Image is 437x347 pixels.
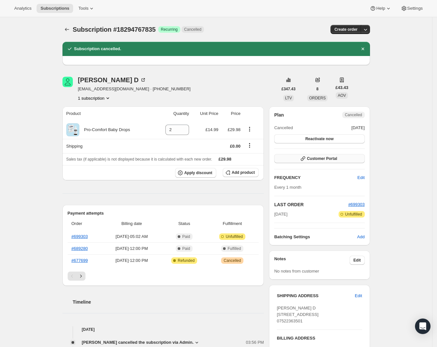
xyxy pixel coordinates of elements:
[376,6,385,11] span: Help
[210,220,255,227] span: Fulfillment
[352,125,365,131] span: [DATE]
[78,77,147,83] div: [PERSON_NAME] D
[105,257,159,264] span: [DATE] · 12:00 PM
[353,173,368,183] button: Edit
[309,96,326,100] span: ORDERS
[37,4,73,13] button: Subscriptions
[73,299,264,305] h2: Timeline
[79,127,130,133] div: Pro-Comfort Baby Drops
[68,217,103,231] th: Order
[62,77,73,87] span: Lavina D
[244,142,255,149] button: Shipping actions
[78,6,88,11] span: Tools
[62,106,155,121] th: Product
[351,291,366,301] button: Edit
[357,234,364,240] span: Add
[348,201,365,208] button: #699303
[407,6,423,11] span: Settings
[72,246,88,251] a: #689280
[274,201,348,208] h2: LAST ORDER
[14,6,31,11] span: Analytics
[316,86,319,92] span: 8
[74,4,99,13] button: Tools
[232,170,255,175] span: Add product
[274,185,301,190] span: Every 1 month
[278,84,299,94] button: £347.43
[355,293,362,299] span: Edit
[224,258,241,263] span: Cancelled
[230,144,241,149] span: £0.00
[335,84,348,91] span: £43.43
[338,93,346,98] span: AOV
[206,127,218,132] span: £14.99
[334,27,357,32] span: Create order
[274,134,364,143] button: Reactivate now
[366,4,395,13] button: Help
[68,272,259,281] nav: Pagination
[78,86,191,92] span: [EMAIL_ADDRESS][DOMAIN_NAME] · [PHONE_NUMBER]
[66,157,212,162] span: Sales tax (if applicable) is not displayed because it is calculated with each new order.
[397,4,427,13] button: Settings
[274,269,319,274] span: No notes from customer
[274,234,357,240] h6: Batching Settings
[161,27,178,32] span: Recurring
[277,335,362,341] h3: BILLING ADDRESS
[285,96,292,100] span: LTV
[223,168,259,177] button: Add product
[62,139,155,153] th: Shipping
[178,258,195,263] span: Refunded
[182,234,190,239] span: Paid
[154,106,191,121] th: Quantity
[68,210,259,217] h2: Payment attempts
[62,326,264,333] h4: [DATE]
[105,245,159,252] span: [DATE] · 12:00 PM
[331,25,361,34] button: Create order
[305,136,333,141] span: Reactivate now
[105,220,159,227] span: Billing date
[345,112,362,118] span: Cancelled
[246,339,264,346] span: 03:56 PM
[244,126,255,133] button: Product actions
[76,272,85,281] button: Next
[277,306,319,323] span: [PERSON_NAME] D [STREET_ADDRESS] 07522363501
[274,125,293,131] span: Cancelled
[66,123,79,136] img: product img
[350,256,365,265] button: Edit
[73,26,156,33] span: Subscription #18294767835
[82,339,200,346] button: [PERSON_NAME] cancelled the subscription via Admin.
[353,258,361,263] span: Edit
[274,174,357,181] h2: FREQUENCY
[72,234,88,239] a: #699303
[74,46,121,52] h2: Subscription cancelled.
[184,27,201,32] span: Cancelled
[277,293,355,299] h3: SHIPPING ADDRESS
[353,232,368,242] button: Add
[274,256,350,265] h3: Notes
[415,319,431,334] div: Open Intercom Messenger
[72,258,88,263] a: #677699
[348,202,365,207] a: #699303
[184,170,212,175] span: Apply discount
[345,212,362,217] span: Unfulfilled
[82,339,194,346] span: [PERSON_NAME] cancelled the subscription via Admin.
[274,112,284,118] h2: Plan
[10,4,35,13] button: Analytics
[62,25,72,34] button: Subscriptions
[228,246,241,251] span: Fulfilled
[282,86,296,92] span: £347.43
[274,154,364,163] button: Customer Portal
[220,106,242,121] th: Price
[274,211,287,218] span: [DATE]
[78,95,111,101] button: Product actions
[228,127,241,132] span: £29.98
[226,234,243,239] span: Unfulfilled
[105,233,159,240] span: [DATE] · 05:02 AM
[182,246,190,251] span: Paid
[307,156,337,161] span: Customer Portal
[218,157,231,162] span: £29.98
[357,174,364,181] span: Edit
[162,220,206,227] span: Status
[175,168,216,178] button: Apply discount
[312,84,322,94] button: 8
